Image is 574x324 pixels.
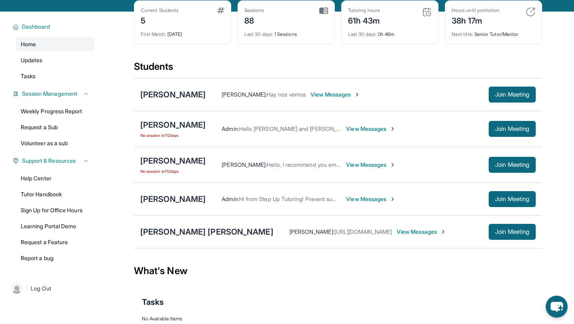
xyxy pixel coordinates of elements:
span: First Match : [141,31,166,37]
div: Current Students [141,7,179,14]
span: Admin : [222,196,239,202]
span: Last 30 days : [244,31,273,37]
a: Sign Up for Office Hours [16,203,94,217]
a: Request a Feature [16,235,94,249]
span: Join Meeting [495,229,529,234]
img: card [526,7,535,17]
span: View Messages [311,91,360,99]
div: What's New [134,253,542,288]
div: 38h 17m [452,14,499,26]
button: Support & Resources [19,157,89,165]
span: View Messages [397,228,446,236]
span: Support & Resources [22,157,76,165]
span: Home [21,40,36,48]
span: View Messages [346,195,396,203]
button: Join Meeting [489,87,536,103]
span: Tasks [142,296,164,308]
a: Weekly Progress Report [16,104,94,119]
span: Admin : [222,125,239,132]
img: Chevron-Right [389,162,396,168]
button: Join Meeting [489,121,536,137]
span: Join Meeting [495,92,529,97]
a: Tutor Handbook [16,187,94,202]
img: card [319,7,328,14]
a: Report a bug [16,251,94,265]
span: No session in 112 days [140,168,206,174]
a: Home [16,37,94,51]
div: 88 [244,14,264,26]
span: | [26,284,28,293]
span: Hay nos vemos [267,91,306,98]
span: [PERSON_NAME] : [222,161,267,168]
img: Chevron-Right [389,196,396,202]
span: [URL][DOMAIN_NAME] [334,228,392,235]
div: Sessions [244,7,264,14]
span: Tasks [21,72,35,80]
img: Chevron-Right [354,91,360,98]
div: 5 [141,14,179,26]
a: Help Center [16,171,94,186]
span: Join Meeting [495,162,529,167]
div: 61h 43m [348,14,380,26]
a: Updates [16,53,94,67]
img: Chevron-Right [389,126,396,132]
div: 0h 46m [348,26,432,38]
span: Next title : [452,31,473,37]
div: Senior Tutor/Mentor [452,26,535,38]
button: Join Meeting [489,157,536,173]
span: View Messages [346,161,396,169]
span: View Messages [346,125,396,133]
div: Hours until promotion [452,7,499,14]
a: Learning Portal Demo [16,219,94,233]
img: Chevron-Right [440,229,446,235]
span: Log Out [31,284,51,292]
button: Dashboard [19,23,89,31]
span: Session Management [22,90,77,98]
span: Updates [21,56,43,64]
img: card [217,7,224,14]
span: Dashboard [22,23,50,31]
span: Join Meeting [495,126,529,131]
div: [PERSON_NAME] [140,194,206,205]
div: Tutoring hours [348,7,380,14]
span: Join Meeting [495,197,529,202]
div: [PERSON_NAME] [140,155,206,166]
span: [PERSON_NAME] : [222,91,267,98]
a: |Log Out [8,280,94,297]
div: [PERSON_NAME] [140,89,206,100]
span: [PERSON_NAME] : [289,228,334,235]
div: Students [134,60,542,78]
div: [PERSON_NAME] [PERSON_NAME] [140,226,273,237]
div: No Available Items [142,316,534,322]
button: Join Meeting [489,224,536,240]
div: [PERSON_NAME] [140,119,206,130]
img: card [422,7,432,17]
div: [DATE] [141,26,224,38]
span: Last 30 days : [348,31,377,37]
button: Join Meeting [489,191,536,207]
a: Tasks [16,69,94,83]
div: 1 Sessions [244,26,328,38]
a: Volunteer as a sub [16,136,94,150]
a: Request a Sub [16,120,94,134]
span: No session in 112 days [140,132,206,138]
img: user-img [11,283,22,294]
button: chat-button [546,296,568,318]
button: Session Management [19,90,89,98]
